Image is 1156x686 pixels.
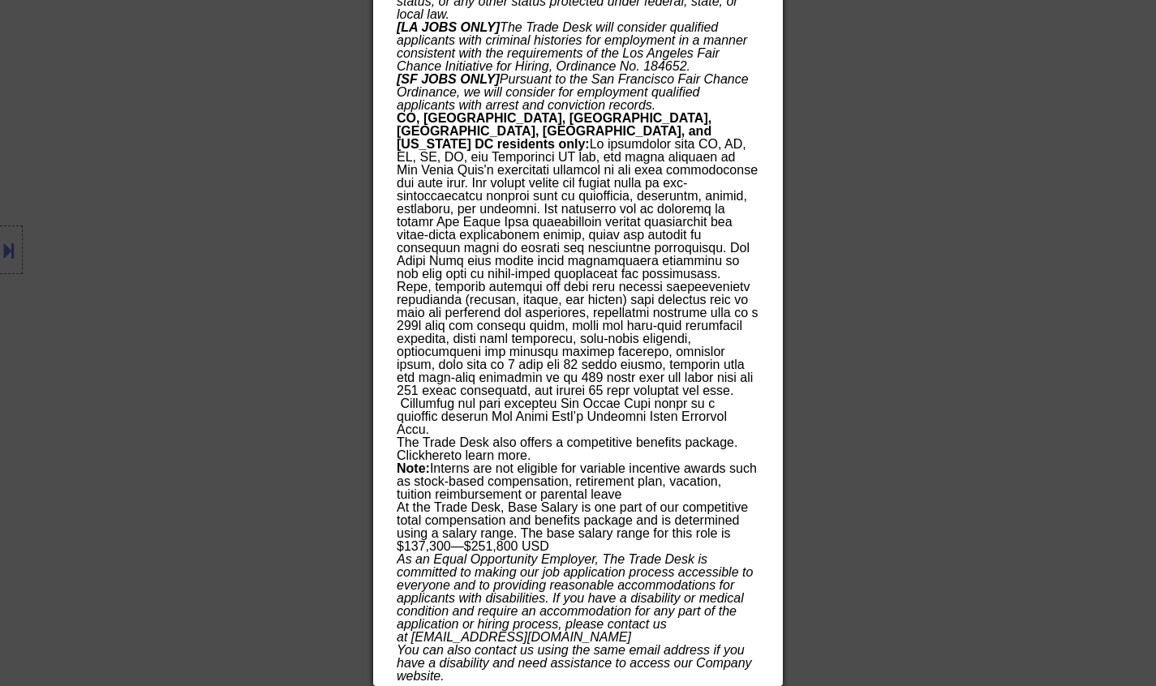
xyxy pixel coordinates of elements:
[397,539,451,553] span: $137,300
[397,20,500,34] strong: [LA JOBS ONLY]
[397,461,430,475] strong: Note:
[397,462,758,501] p: Interns are not eligible for variable incentive awards such as stock-based compensation, retireme...
[397,501,758,540] div: At the Trade Desk, Base Salary is one part of our competitive total compensation and benefits pac...
[397,111,711,151] strong: CO, [GEOGRAPHIC_DATA], [GEOGRAPHIC_DATA], [GEOGRAPHIC_DATA], [GEOGRAPHIC_DATA], and [US_STATE] DC...
[411,630,631,644] a: [EMAIL_ADDRESS][DOMAIN_NAME]
[397,72,500,86] strong: [SF JOBS ONLY]
[397,112,758,436] p: Lo ipsumdolor sita CO, AD, EL, SE, DO, eiu Temporinci UT lab, etd magna aliquaen ad Min Venia Qui...
[451,539,464,553] span: —
[397,72,749,112] em: Pursuant to the San Francisco Fair Chance Ordinance, we will consider for employment qualified ap...
[397,20,747,73] em: The Trade Desk will consider qualified applicants with criminal histories for employment in a man...
[397,436,758,462] p: The Trade Desk also offers a competitive benefits package. Click to learn more.
[464,539,549,553] span: $251,800 USD
[397,552,753,644] em: As an Equal Opportunity Employer, The Trade Desk is committed to making our job application proce...
[397,643,752,683] em: You can also contact us using the same email address if you have a disability and need assistance...
[425,448,451,462] a: here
